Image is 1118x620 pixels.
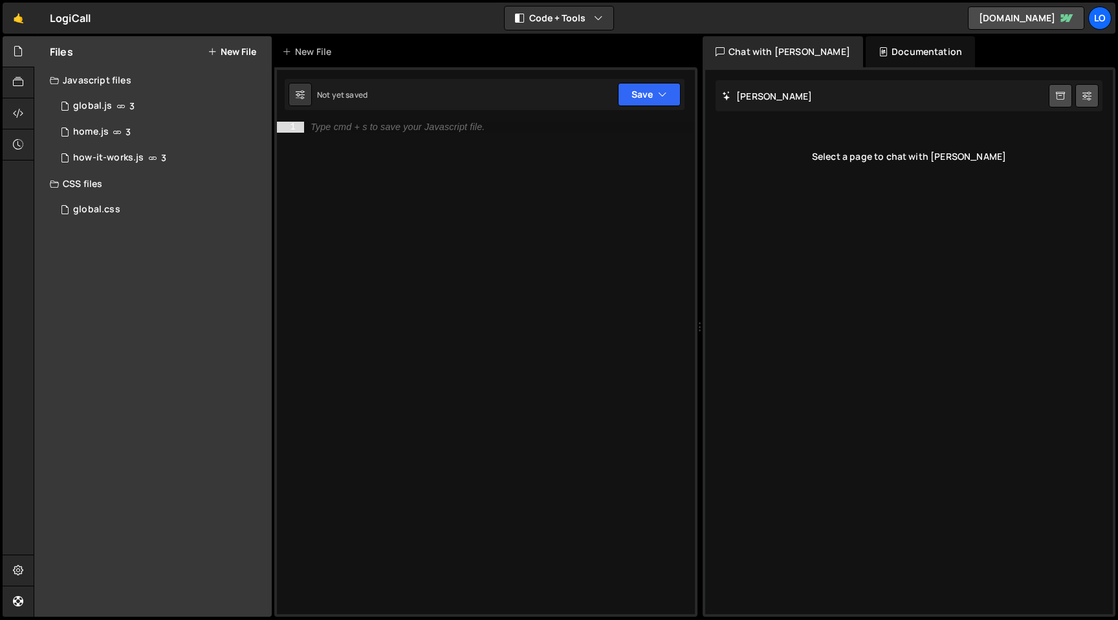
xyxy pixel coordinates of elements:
[50,93,272,119] div: 16095/43178.js
[73,126,109,138] div: home.js
[722,90,812,102] h2: [PERSON_NAME]
[3,3,34,34] a: 🤙
[73,204,120,216] div: global.css
[50,10,91,26] div: LogiCall
[618,83,681,106] button: Save
[34,171,272,197] div: CSS files
[716,131,1102,183] div: Select a page to chat with [PERSON_NAME]
[73,152,144,164] div: how-it-works.js
[208,47,256,57] button: New File
[50,45,73,59] h2: Files
[161,153,166,163] span: 3
[282,45,336,58] div: New File
[1088,6,1112,30] a: Lo
[277,122,304,133] div: 1
[50,145,272,171] div: 16095/43595.js
[50,197,272,223] div: 16095/43179.css
[50,119,272,145] div: 16095/43184.js
[311,122,485,132] div: Type cmd + s to save your Javascript file.
[34,67,272,93] div: Javascript files
[73,100,112,112] div: global.js
[126,127,131,137] span: 3
[968,6,1084,30] a: [DOMAIN_NAME]
[129,101,135,111] span: 3
[866,36,975,67] div: Documentation
[703,36,863,67] div: Chat with [PERSON_NAME]
[317,89,367,100] div: Not yet saved
[505,6,613,30] button: Code + Tools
